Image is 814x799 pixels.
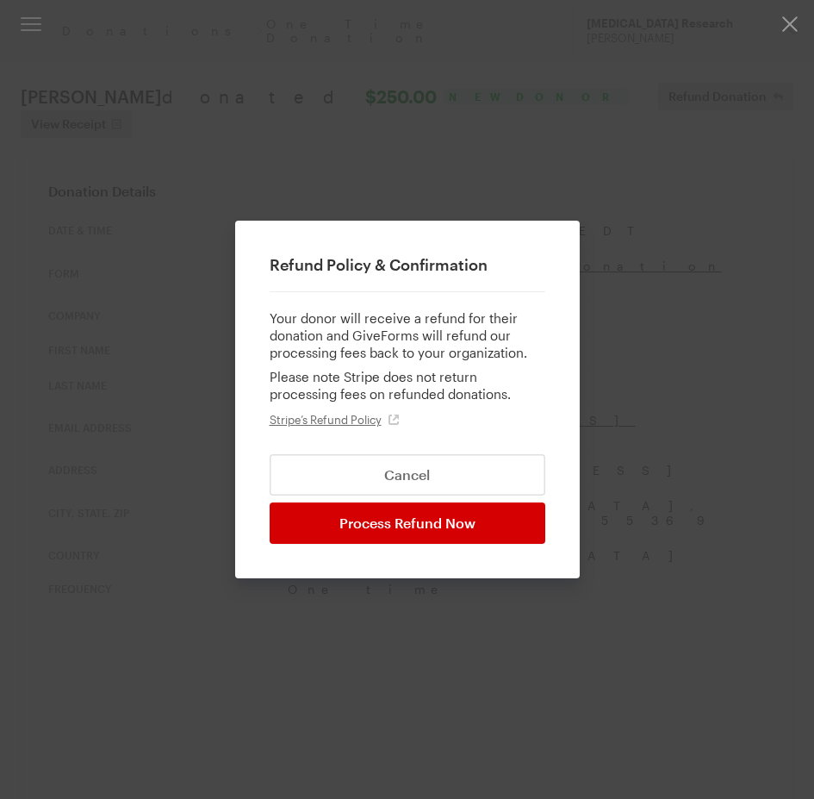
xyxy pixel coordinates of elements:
[270,413,399,427] a: Stripe’s Refund Policy
[270,368,545,403] p: Please note Stripe does not return processing fees on refunded donations.
[196,578,619,787] td: Your generous, tax-deductible gift to [MEDICAL_DATA] Research will go to work to help fund promis...
[270,454,545,496] button: Cancel
[149,138,666,194] td: Thank You!
[270,309,545,361] p: Your donor will receive a refund for their donation and GiveForms will refund our processing fees...
[257,28,558,78] img: BrightFocus Foundation | Alzheimer's Disease Research
[270,255,545,274] h2: Refund Policy & Confirmation
[270,502,545,544] input: Process Refund Now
